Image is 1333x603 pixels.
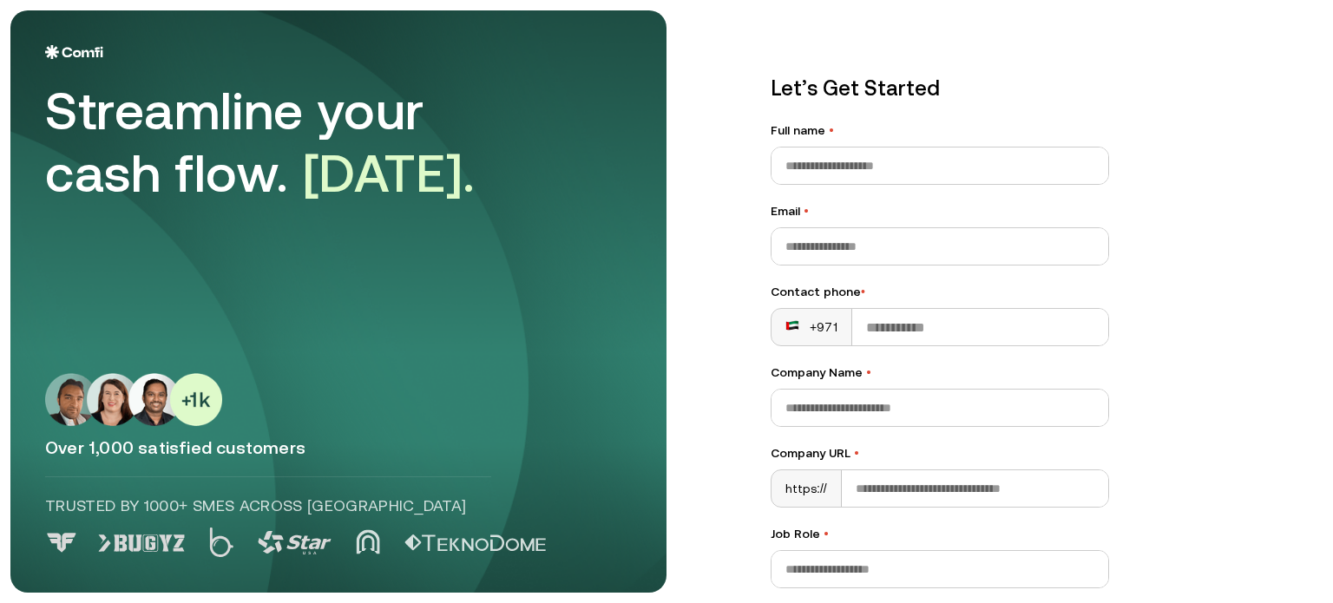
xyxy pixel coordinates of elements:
[45,495,491,517] p: Trusted by 1000+ SMEs across [GEOGRAPHIC_DATA]
[771,73,1109,104] p: Let’s Get Started
[804,204,809,218] span: •
[45,436,632,459] p: Over 1,000 satisfied customers
[209,528,233,557] img: Logo 2
[829,123,834,137] span: •
[404,534,546,552] img: Logo 5
[824,527,829,541] span: •
[45,80,531,205] div: Streamline your cash flow.
[771,364,1109,382] label: Company Name
[98,534,185,552] img: Logo 1
[771,202,1109,220] label: Email
[771,525,1109,543] label: Job Role
[45,533,78,553] img: Logo 0
[303,143,476,203] span: [DATE].
[772,470,842,507] div: https://
[785,318,837,336] div: +971
[258,531,332,554] img: Logo 3
[854,446,859,460] span: •
[771,444,1109,462] label: Company URL
[861,285,865,298] span: •
[356,529,380,554] img: Logo 4
[771,121,1109,140] label: Full name
[866,365,871,379] span: •
[771,283,1109,301] div: Contact phone
[45,45,103,59] img: Logo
